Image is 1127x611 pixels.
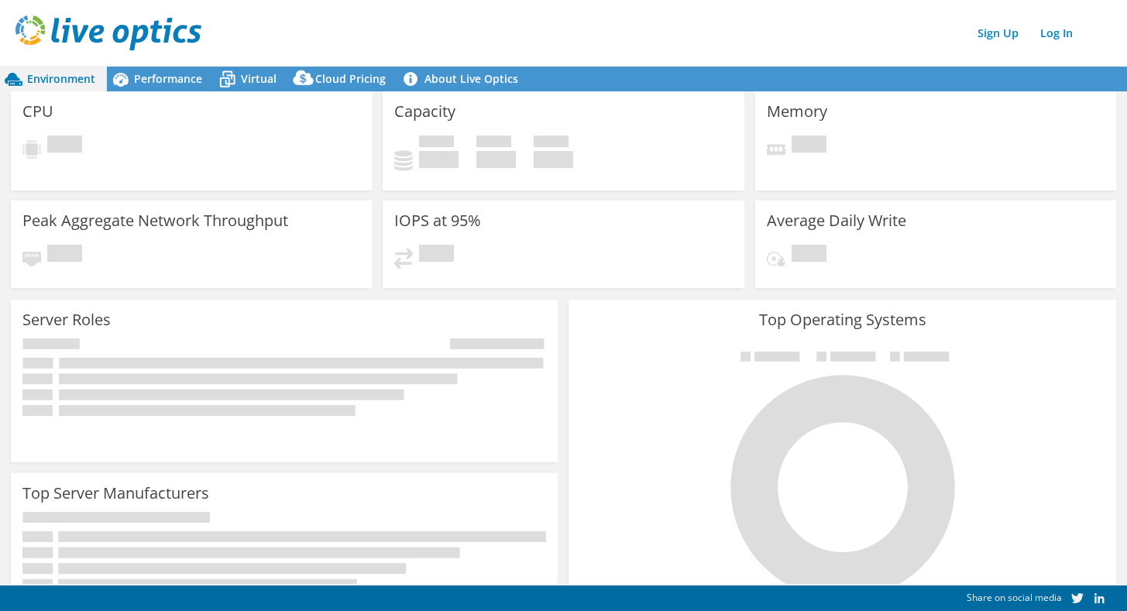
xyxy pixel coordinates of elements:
span: Pending [792,136,826,156]
span: Performance [134,71,202,86]
h4: 0 GiB [476,151,516,168]
h3: CPU [22,103,53,120]
span: Virtual [241,71,277,86]
h3: IOPS at 95% [394,212,481,229]
span: Pending [47,245,82,266]
span: Used [419,136,454,151]
h3: Peak Aggregate Network Throughput [22,212,288,229]
h4: 0 GiB [419,151,459,168]
span: Pending [419,245,454,266]
span: Environment [27,71,95,86]
h3: Memory [767,103,827,120]
h3: Top Operating Systems [580,311,1104,328]
span: Total [534,136,569,151]
h3: Top Server Manufacturers [22,485,209,502]
span: Free [476,136,511,151]
h4: 0 GiB [534,151,573,168]
h3: Average Daily Write [767,212,906,229]
a: Sign Up [970,22,1026,44]
a: Log In [1033,22,1081,44]
img: live_optics_svg.svg [15,15,201,50]
h3: Server Roles [22,311,111,328]
a: About Live Optics [397,67,530,91]
h3: Capacity [394,103,455,120]
span: Pending [792,245,826,266]
span: Cloud Pricing [315,71,386,86]
span: Pending [47,136,82,156]
span: Share on social media [967,591,1062,604]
